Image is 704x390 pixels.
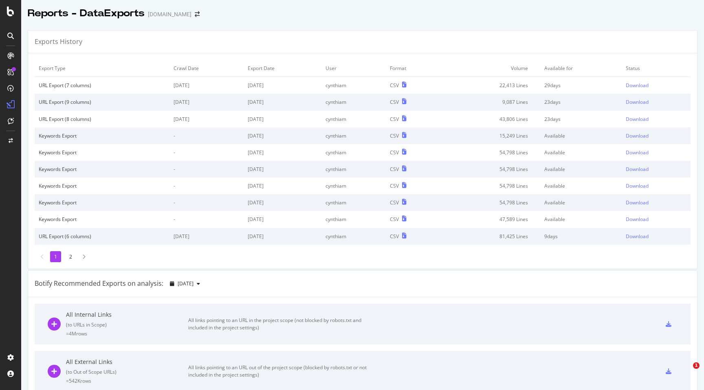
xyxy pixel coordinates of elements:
div: csv-export [666,321,671,327]
td: 22,413 Lines [441,77,540,94]
td: - [169,144,244,161]
a: Download [626,166,686,173]
td: Volume [441,60,540,77]
span: 1 [693,362,700,369]
div: Available [544,132,618,139]
div: = 542K rows [66,377,188,384]
div: ( to URLs in Scope ) [66,321,188,328]
td: 23 days [540,94,622,110]
td: cynthiam [321,94,386,110]
td: [DATE] [244,111,321,127]
div: Download [626,233,649,240]
div: Exports History [35,37,82,46]
div: CSV [390,82,399,89]
td: 15,249 Lines [441,127,540,144]
a: Download [626,149,686,156]
a: Download [626,216,686,223]
div: csv-export [666,368,671,374]
div: Available [544,199,618,206]
td: 47,589 Lines [441,211,540,228]
div: Available [544,216,618,223]
div: Download [626,166,649,173]
td: Available for [540,60,622,77]
div: CSV [390,199,399,206]
div: All links pointing to an URL in the project scope (not blocked by robots.txt and included in the ... [188,317,372,331]
a: Download [626,99,686,105]
div: CSV [390,99,399,105]
div: URL Export (6 columns) [39,233,165,240]
div: Keywords Export [39,149,165,156]
td: [DATE] [244,211,321,228]
div: ( to Out of Scope URLs ) [66,368,188,375]
td: Export Type [35,60,169,77]
td: cynthiam [321,111,386,127]
a: Download [626,233,686,240]
td: [DATE] [244,161,321,177]
a: Download [626,116,686,123]
td: - [169,211,244,228]
td: Export Date [244,60,321,77]
td: 54,798 Lines [441,177,540,194]
td: cynthiam [321,194,386,211]
div: URL Export (7 columns) [39,82,165,89]
td: 81,425 Lines [441,228,540,245]
li: 2 [65,251,76,262]
td: cynthiam [321,228,386,245]
div: Keywords Export [39,199,165,206]
td: 23 days [540,111,622,127]
td: [DATE] [244,177,321,194]
td: 54,798 Lines [441,194,540,211]
td: 29 days [540,77,622,94]
td: Crawl Date [169,60,244,77]
div: All External Links [66,358,188,366]
div: CSV [390,149,399,156]
div: Download [626,82,649,89]
a: Download [626,132,686,139]
div: Botify Recommended Exports on analysis: [35,279,163,288]
div: Keywords Export [39,216,165,223]
div: Download [626,116,649,123]
div: Available [544,166,618,173]
td: [DATE] [169,228,244,245]
td: cynthiam [321,211,386,228]
div: All Internal Links [66,311,188,319]
td: [DATE] [244,94,321,110]
div: CSV [390,166,399,173]
div: Available [544,182,618,189]
div: CSV [390,132,399,139]
td: - [169,194,244,211]
td: 9 days [540,228,622,245]
td: [DATE] [244,194,321,211]
td: [DATE] [169,77,244,94]
td: cynthiam [321,144,386,161]
div: All links pointing to an URL out of the project scope (blocked by robots.txt or not included in t... [188,364,372,379]
td: [DATE] [169,111,244,127]
td: cynthiam [321,77,386,94]
td: [DATE] [244,77,321,94]
td: [DATE] [244,228,321,245]
td: Format [386,60,441,77]
td: User [321,60,386,77]
td: Status [622,60,691,77]
div: Download [626,216,649,223]
div: CSV [390,116,399,123]
td: cynthiam [321,177,386,194]
td: 9,087 Lines [441,94,540,110]
div: Download [626,199,649,206]
div: URL Export (8 columns) [39,116,165,123]
div: Download [626,149,649,156]
div: CSV [390,233,399,240]
div: Keywords Export [39,182,165,189]
a: Download [626,199,686,206]
td: - [169,161,244,177]
div: Download [626,99,649,105]
div: Reports - DataExports [28,7,145,20]
div: = 4M rows [66,330,188,337]
div: [DOMAIN_NAME] [148,10,191,18]
iframe: Intercom live chat [676,362,696,382]
td: 43,806 Lines [441,111,540,127]
div: Download [626,132,649,139]
div: Keywords Export [39,166,165,173]
span: 2025 Aug. 9th [178,280,194,287]
button: [DATE] [167,277,203,290]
